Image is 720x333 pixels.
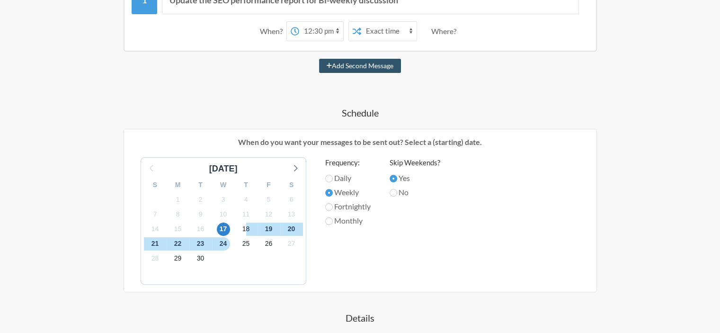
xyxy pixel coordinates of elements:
[325,201,371,212] label: Fortnightly
[194,193,207,206] span: Thursday, October 2, 2025
[240,207,253,221] span: Saturday, October 11, 2025
[431,21,460,41] div: Where?
[149,207,162,221] span: Tuesday, October 7, 2025
[240,237,253,251] span: Saturday, October 25, 2025
[319,59,401,73] button: Add Second Message
[167,178,189,192] div: M
[171,193,185,206] span: Wednesday, October 1, 2025
[189,178,212,192] div: T
[325,172,371,184] label: Daily
[285,207,298,221] span: Monday, October 13, 2025
[149,237,162,251] span: Tuesday, October 21, 2025
[131,136,589,148] p: When do you want your messages to be sent out? Select a (starting) date.
[260,21,286,41] div: When?
[171,252,185,265] span: Wednesday, October 29, 2025
[390,189,397,197] input: No
[86,106,635,119] h4: Schedule
[285,193,298,206] span: Monday, October 6, 2025
[235,178,258,192] div: T
[217,193,230,206] span: Friday, October 3, 2025
[194,237,207,251] span: Thursday, October 23, 2025
[325,203,333,211] input: Fortnightly
[262,237,276,251] span: Sunday, October 26, 2025
[217,237,230,251] span: Friday, October 24, 2025
[212,178,235,192] div: W
[194,223,207,236] span: Thursday, October 16, 2025
[325,189,333,197] input: Weekly
[205,162,241,175] div: [DATE]
[171,207,185,221] span: Wednesday, October 8, 2025
[390,175,397,182] input: Yes
[280,178,303,192] div: S
[285,237,298,251] span: Monday, October 27, 2025
[262,193,276,206] span: Sunday, October 5, 2025
[240,223,253,236] span: Saturday, October 18, 2025
[325,215,371,226] label: Monthly
[325,187,371,198] label: Weekly
[262,223,276,236] span: Sunday, October 19, 2025
[144,178,167,192] div: S
[217,207,230,221] span: Friday, October 10, 2025
[86,311,635,324] h4: Details
[325,175,333,182] input: Daily
[149,223,162,236] span: Tuesday, October 14, 2025
[217,223,230,236] span: Friday, October 17, 2025
[258,178,280,192] div: F
[194,207,207,221] span: Thursday, October 9, 2025
[262,207,276,221] span: Sunday, October 12, 2025
[149,252,162,265] span: Tuesday, October 28, 2025
[240,193,253,206] span: Saturday, October 4, 2025
[390,172,440,184] label: Yes
[285,223,298,236] span: Monday, October 20, 2025
[325,157,371,168] label: Frequency:
[390,187,440,198] label: No
[171,237,185,251] span: Wednesday, October 22, 2025
[194,252,207,265] span: Thursday, October 30, 2025
[325,217,333,225] input: Monthly
[171,223,185,236] span: Wednesday, October 15, 2025
[390,157,440,168] label: Skip Weekends?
